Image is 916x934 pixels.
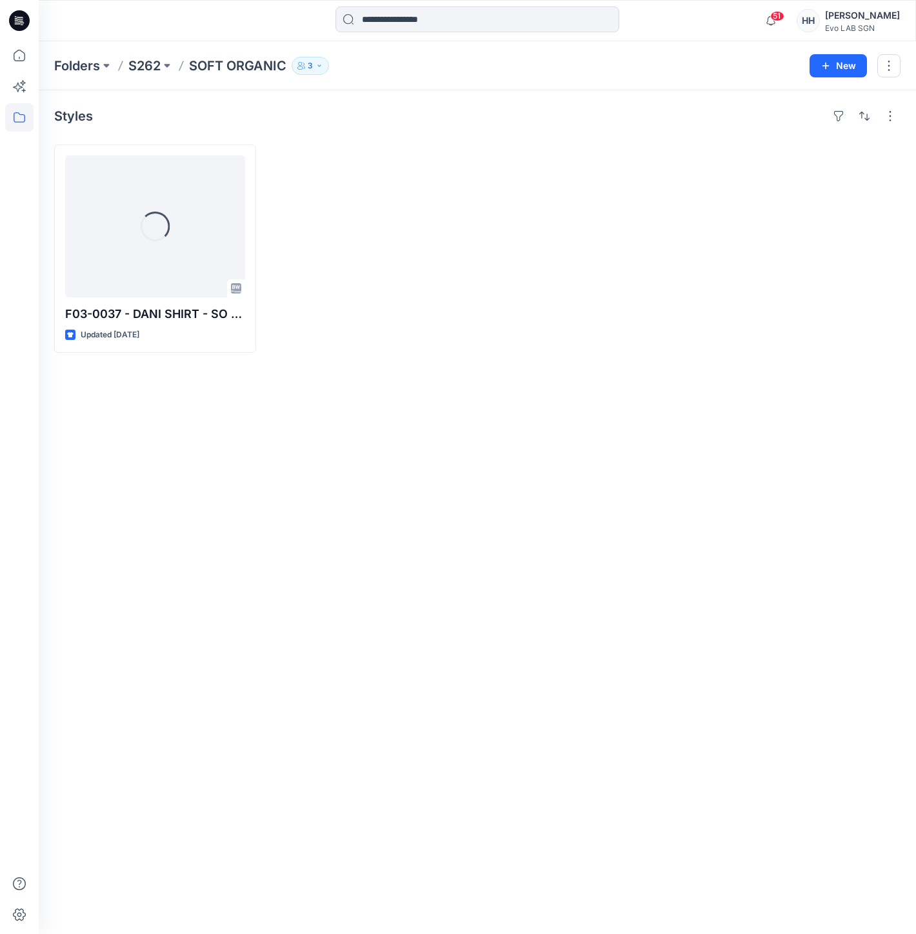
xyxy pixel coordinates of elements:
[292,57,329,75] button: 3
[54,57,100,75] a: Folders
[810,54,867,77] button: New
[54,108,93,124] h4: Styles
[797,9,820,32] div: HH
[81,328,139,342] p: Updated [DATE]
[308,59,313,73] p: 3
[65,305,245,323] p: F03-0037 - DANI SHIRT - SO - RAW BLUE 203
[825,23,900,33] div: Evo LAB SGN
[770,11,784,21] span: 51
[825,8,900,23] div: [PERSON_NAME]
[128,57,161,75] a: S262
[189,57,286,75] p: SOFT ORGANIC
